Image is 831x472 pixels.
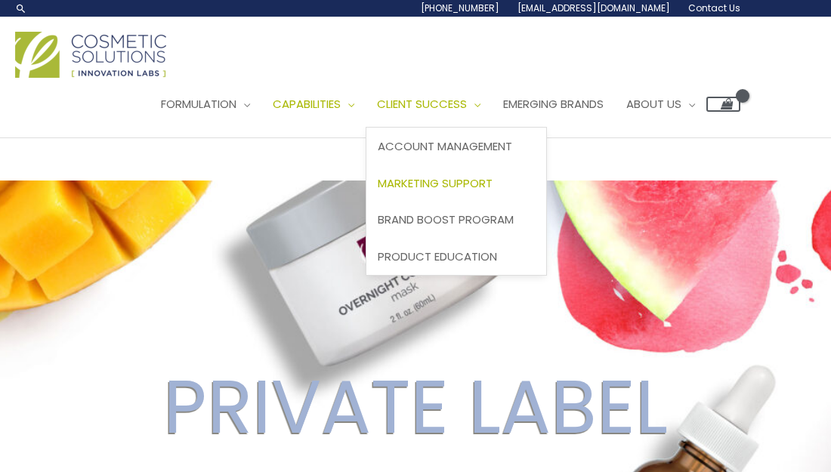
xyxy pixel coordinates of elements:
[377,96,467,112] span: Client Success
[378,248,497,264] span: Product Education
[378,211,514,227] span: Brand Boost Program
[706,97,740,112] a: View Shopping Cart, empty
[492,82,615,127] a: Emerging Brands
[421,2,499,14] span: [PHONE_NUMBER]
[366,82,492,127] a: Client Success
[626,96,681,112] span: About Us
[378,138,512,154] span: Account Management
[138,82,740,127] nav: Site Navigation
[366,202,546,239] a: Brand Boost Program
[15,2,27,14] a: Search icon link
[366,239,546,276] a: Product Education
[150,82,261,127] a: Formulation
[273,96,341,112] span: Capabilities
[366,128,546,165] a: Account Management
[378,175,493,191] span: Marketing Support
[517,2,670,14] span: [EMAIL_ADDRESS][DOMAIN_NAME]
[15,32,166,78] img: Cosmetic Solutions Logo
[161,96,236,112] span: Formulation
[366,165,546,202] a: Marketing Support
[503,96,604,112] span: Emerging Brands
[688,2,740,14] span: Contact Us
[261,82,366,127] a: Capabilities
[615,82,706,127] a: About Us
[14,362,817,452] h2: PRIVATE LABEL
